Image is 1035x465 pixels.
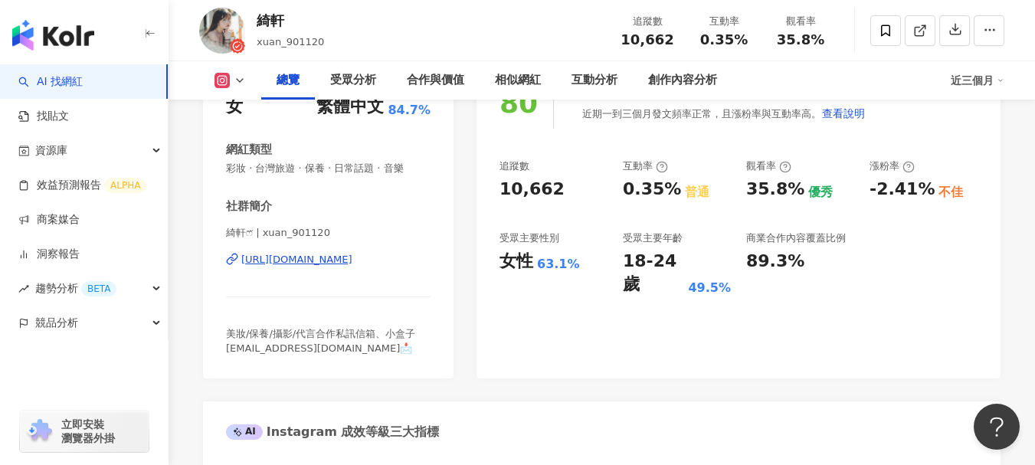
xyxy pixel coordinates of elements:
span: 資源庫 [35,133,67,168]
div: 綺軒 [257,11,324,30]
div: 女 [226,95,243,119]
span: 立即安裝 瀏覽器外掛 [61,418,115,445]
div: 網紅類型 [226,142,272,158]
div: 互動率 [623,159,668,173]
img: logo [12,20,94,51]
div: 35.8% [746,178,804,201]
img: KOL Avatar [199,8,245,54]
a: chrome extension立即安裝 瀏覽器外掛 [20,411,149,452]
img: chrome extension [25,419,54,444]
a: searchAI 找網紅 [18,74,83,90]
div: 49.5% [688,280,731,296]
span: 查看說明 [822,107,865,120]
a: [URL][DOMAIN_NAME] [226,253,431,267]
span: 美妝/保養/攝影/代言合作私訊信箱、小盒子 [EMAIL_ADDRESS][DOMAIN_NAME]📩 [226,328,415,353]
a: 商案媒合 [18,212,80,228]
span: 0.35% [700,32,748,47]
div: 89.3% [746,250,804,273]
span: 84.7% [388,102,431,119]
div: 不佳 [938,184,963,201]
a: 效益預測報告ALPHA [18,178,146,193]
div: 63.1% [537,256,580,273]
div: 0.35% [623,178,681,201]
div: 優秀 [808,184,833,201]
div: AI [226,424,263,440]
span: xuan_901120 [257,36,324,47]
div: 近期一到三個月發文頻率正常，且漲粉率與互動率高。 [582,98,866,129]
div: Instagram 成效等級三大指標 [226,424,439,440]
div: 互動率 [695,14,753,29]
div: 社群簡介 [226,198,272,214]
a: 洞察報告 [18,247,80,262]
div: 受眾主要年齡 [623,231,683,245]
div: BETA [81,281,116,296]
span: rise [18,283,29,294]
div: 繁體中文 [316,95,384,119]
div: -2.41% [870,178,935,201]
div: 追蹤數 [499,159,529,173]
div: [URL][DOMAIN_NAME] [241,253,352,267]
div: 受眾主要性別 [499,231,559,245]
div: 18-24 歲 [623,250,684,297]
button: 查看說明 [821,98,866,129]
div: 受眾分析 [330,71,376,90]
span: 10,662 [621,31,673,47]
div: 10,662 [499,178,565,201]
div: 漲粉率 [870,159,915,173]
div: 普通 [685,184,709,201]
a: 找貼文 [18,109,69,124]
span: 競品分析 [35,306,78,340]
div: 女性 [499,250,533,273]
span: 35.8% [777,32,824,47]
div: 互動分析 [572,71,617,90]
div: 相似網紅 [495,71,541,90]
div: 觀看率 [771,14,830,29]
div: 追蹤數 [618,14,676,29]
div: 觀看率 [746,159,791,173]
div: 總覽 [277,71,300,90]
iframe: Help Scout Beacon - Open [974,404,1020,450]
span: 綺軒ෆ̈ | xuan_901120 [226,226,431,240]
span: 彩妝 · 台灣旅遊 · 保養 · 日常話題 · 音樂 [226,162,431,175]
div: 合作與價值 [407,71,464,90]
div: 創作內容分析 [648,71,717,90]
div: 近三個月 [951,68,1004,93]
div: 商業合作內容覆蓋比例 [746,231,846,245]
span: 趨勢分析 [35,271,116,306]
div: 80 [499,87,538,119]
